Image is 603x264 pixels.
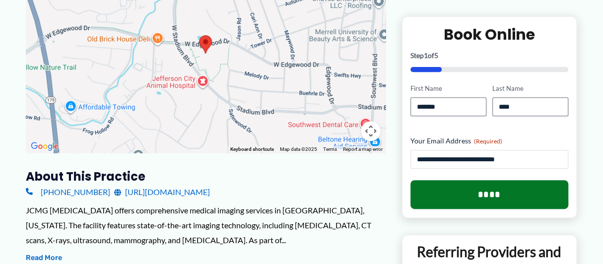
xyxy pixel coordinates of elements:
[434,51,438,60] span: 5
[26,185,110,199] a: [PHONE_NUMBER]
[28,140,61,153] a: Open this area in Google Maps (opens a new window)
[410,84,486,93] label: First Name
[26,169,386,184] h3: About this practice
[323,146,337,152] a: Terms (opens in new tab)
[343,146,383,152] a: Report a map error
[26,252,62,264] button: Read More
[28,140,61,153] img: Google
[280,146,317,152] span: Map data ©2025
[230,146,274,153] button: Keyboard shortcuts
[26,203,386,247] div: JCMG [MEDICAL_DATA] offers comprehensive medical imaging services in [GEOGRAPHIC_DATA], [US_STATE...
[410,136,568,146] label: Your Email Address
[410,25,568,44] h2: Book Online
[424,51,428,60] span: 1
[492,84,568,93] label: Last Name
[361,121,381,141] button: Map camera controls
[474,137,502,145] span: (Required)
[410,52,568,59] p: Step of
[114,185,210,199] a: [URL][DOMAIN_NAME]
